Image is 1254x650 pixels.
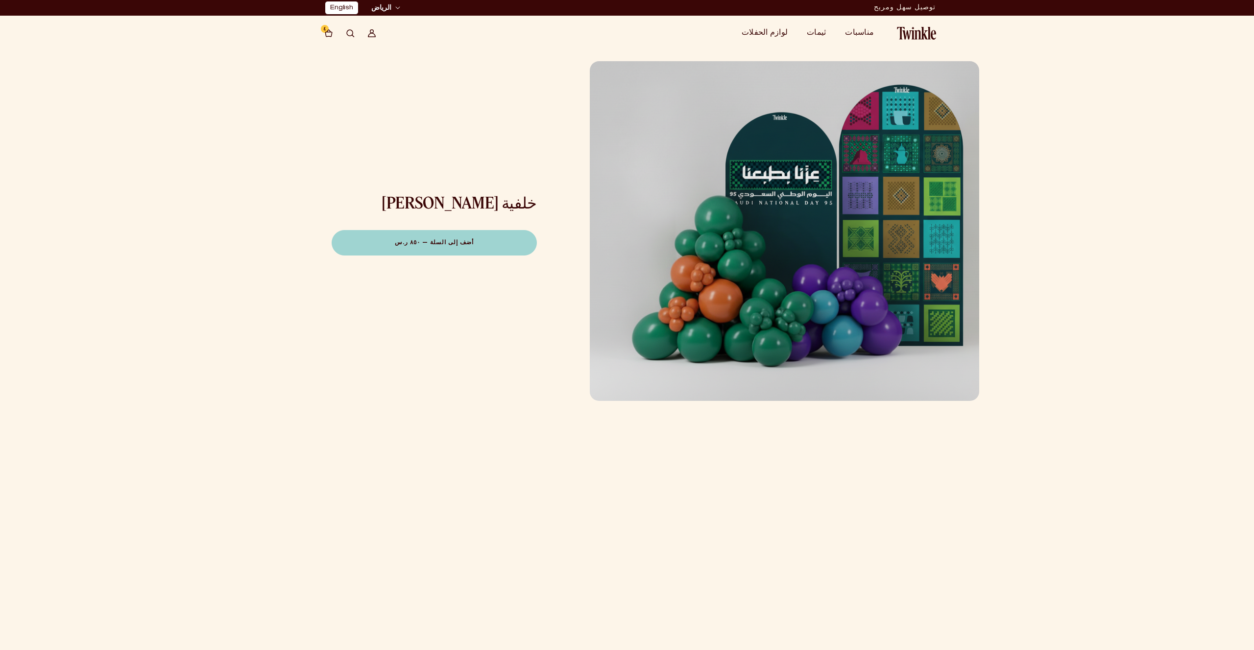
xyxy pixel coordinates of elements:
[897,27,936,40] img: Twinkle
[801,23,839,43] summary: ثيمات
[742,29,788,37] a: لوازم الحفلات
[845,29,874,37] a: مناسبات
[874,0,936,15] p: توصيل سهل ومريح
[874,0,936,15] div: إعلان
[339,23,361,44] summary: يبحث
[332,195,537,210] h1: خلفية [PERSON_NAME]
[371,3,391,13] span: الرياض
[736,23,801,43] summary: لوازم الحفلات
[395,240,474,246] span: أضف إلى السلة — ٨٥٠ ر.س
[807,29,826,37] a: ثيمات
[330,3,353,13] a: English
[323,25,326,33] span: ٤
[839,23,887,43] summary: مناسبات
[592,61,980,401] media-gallery: عارض المعرض
[332,230,537,255] button: أضف إلى السلة — ٨٥٠ ر.س
[368,2,403,14] button: الرياض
